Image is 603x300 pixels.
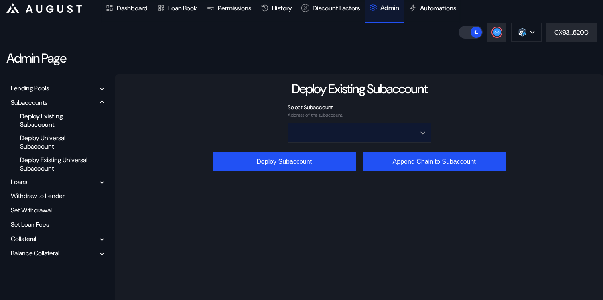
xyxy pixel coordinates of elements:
button: 0X93...5200 [546,23,597,42]
div: Address of the subaccount. [288,112,431,118]
div: Deploy Existing Subaccount [16,111,94,130]
div: Loan Book [168,4,197,12]
div: Admin [380,4,399,12]
div: Withdraw to Lender [8,190,107,202]
button: chain logo [511,23,542,42]
div: Select Subaccount [288,104,431,111]
div: Collateral [11,235,36,243]
div: Set Withdrawal [8,204,107,216]
button: Open menu [288,123,431,143]
div: Subaccounts [11,98,47,107]
div: History [272,4,292,12]
button: Append Chain to Subaccount [363,152,506,171]
img: chain logo [518,28,527,37]
div: Lending Pools [11,84,49,92]
div: Deploy Universal Subaccount [16,133,94,152]
div: Automations [420,4,456,12]
div: Dashboard [117,4,148,12]
div: Set Loan Fees [8,218,107,231]
div: Balance Collateral [11,249,59,257]
div: Deploy Existing Universal Subaccount [16,155,94,174]
div: Deploy Existing Subaccount [292,80,427,97]
div: Discount Factors [313,4,360,12]
div: Admin Page [6,50,66,67]
div: Loans [11,178,27,186]
button: Deploy Subaccount [213,152,356,171]
div: Permissions [218,4,251,12]
div: 0X93...5200 [554,28,589,37]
